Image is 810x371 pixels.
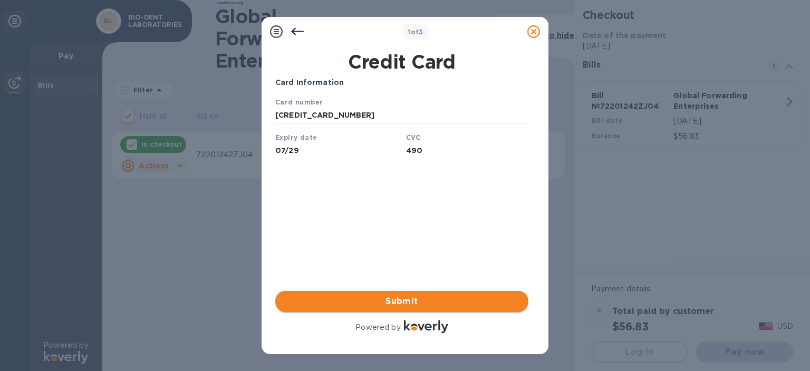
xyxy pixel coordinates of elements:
img: Logo [404,320,448,333]
p: Powered by [355,322,400,333]
button: Submit [275,291,528,312]
b: Card Information [275,78,344,87]
span: 1 [408,28,410,36]
h1: Credit Card [271,51,533,73]
b: of 3 [408,28,423,36]
span: Submit [284,295,520,308]
iframe: Your browser does not support iframes [275,97,528,161]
